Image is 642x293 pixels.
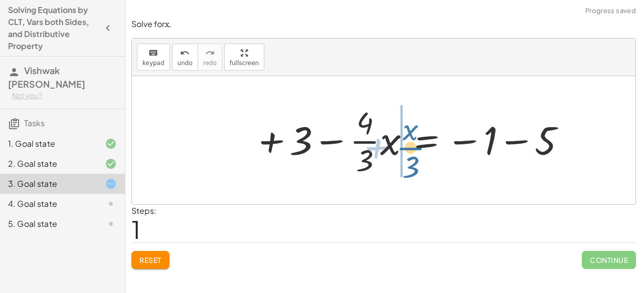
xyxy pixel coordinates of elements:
span: redo [203,60,217,67]
span: x [165,19,170,30]
div: 5. Goal state [8,218,89,230]
button: undoundo [172,44,198,71]
span: Reset [139,255,162,264]
i: keyboard [148,47,158,59]
span: Vishwak [PERSON_NAME] [8,65,85,90]
div: 3. Goal state [8,178,89,190]
i: Task started. [105,178,117,190]
button: redoredo [198,44,222,71]
i: undo [180,47,190,59]
span: 1 [131,214,140,244]
span: fullscreen [230,60,259,67]
button: keyboardkeypad [137,44,170,71]
i: Task not started. [105,218,117,230]
i: Task finished and correct. [105,138,117,150]
div: Not you? [12,91,117,101]
label: Steps: [131,205,156,216]
span: Progress saved [585,6,636,16]
div: 4. Goal state [8,198,89,210]
h4: Solving Equations by CLT, Vars both Sides, and Distributive Property [8,4,99,52]
span: keypad [142,60,165,67]
i: Task not started. [105,198,117,210]
button: Reset [131,251,170,269]
i: Task finished and correct. [105,158,117,170]
div: 1. Goal state [8,138,89,150]
p: Solve for . [131,19,636,30]
i: redo [205,47,215,59]
span: Tasks [24,118,45,128]
span: undo [178,60,193,67]
button: fullscreen [224,44,264,71]
div: 2. Goal state [8,158,89,170]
